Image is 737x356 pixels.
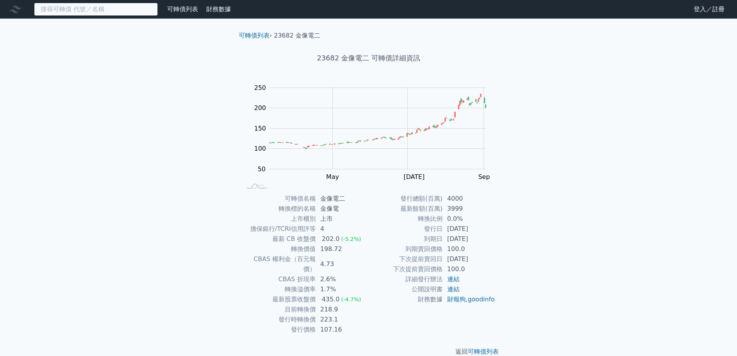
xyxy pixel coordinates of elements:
[698,319,737,356] iframe: Chat Widget
[369,274,443,284] td: 詳細發行辦法
[447,296,466,303] a: 財報狗
[316,204,369,214] td: 金像電
[254,104,266,112] tspan: 200
[242,204,316,214] td: 轉換標的名稱
[341,296,361,303] span: (-4.7%)
[326,173,339,181] tspan: May
[316,274,369,284] td: 2.6%
[369,224,443,234] td: 發行日
[316,325,369,335] td: 107.16
[369,194,443,204] td: 發行總額(百萬)
[316,304,369,315] td: 218.9
[242,254,316,274] td: CBAS 權利金（百元報價）
[320,234,341,244] div: 202.0
[316,315,369,325] td: 223.1
[242,274,316,284] td: CBAS 折現率
[341,236,361,242] span: (-5.2%)
[254,125,266,132] tspan: 150
[443,224,496,234] td: [DATE]
[242,244,316,254] td: 轉換價值
[242,315,316,325] td: 發行時轉換價
[242,304,316,315] td: 目前轉換價
[369,254,443,264] td: 下次提前賣回日
[316,284,369,294] td: 1.7%
[443,204,496,214] td: 3999
[468,348,499,355] a: 可轉債列表
[443,234,496,244] td: [DATE]
[447,285,460,293] a: 連結
[254,145,266,152] tspan: 100
[369,214,443,224] td: 轉換比例
[242,224,316,234] td: 擔保銀行/TCRI信用評等
[242,194,316,204] td: 可轉債名稱
[242,234,316,244] td: 最新 CB 收盤價
[369,204,443,214] td: 最新餘額(百萬)
[316,194,369,204] td: 金像電二
[34,3,158,16] input: 搜尋可轉債 代號／名稱
[250,84,498,196] g: Chart
[443,254,496,264] td: [DATE]
[274,31,320,40] li: 23682 金像電二
[206,5,231,13] a: 財務數據
[316,224,369,234] td: 4
[316,244,369,254] td: 198.72
[468,296,495,303] a: goodinfo
[316,254,369,274] td: 4.73
[698,319,737,356] div: 聊天小工具
[447,275,460,283] a: 連結
[443,244,496,254] td: 100.0
[443,194,496,204] td: 4000
[242,284,316,294] td: 轉換溢價率
[254,84,266,91] tspan: 250
[369,264,443,274] td: 下次提前賣回價格
[320,294,341,304] div: 435.0
[443,214,496,224] td: 0.0%
[239,31,272,40] li: ›
[369,284,443,294] td: 公開說明書
[316,214,369,224] td: 上市
[242,294,316,304] td: 最新股票收盤價
[478,173,490,181] tspan: Sep
[443,294,496,304] td: ,
[443,264,496,274] td: 100.0
[239,32,270,39] a: 可轉債列表
[404,173,424,181] tspan: [DATE]
[242,214,316,224] td: 上市櫃別
[687,3,731,15] a: 登入／註冊
[369,294,443,304] td: 財務數據
[233,53,505,64] h1: 23682 金像電二 可轉債詳細資訊
[242,325,316,335] td: 發行價格
[258,165,265,173] tspan: 50
[167,5,198,13] a: 可轉債列表
[369,244,443,254] td: 到期賣回價格
[369,234,443,244] td: 到期日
